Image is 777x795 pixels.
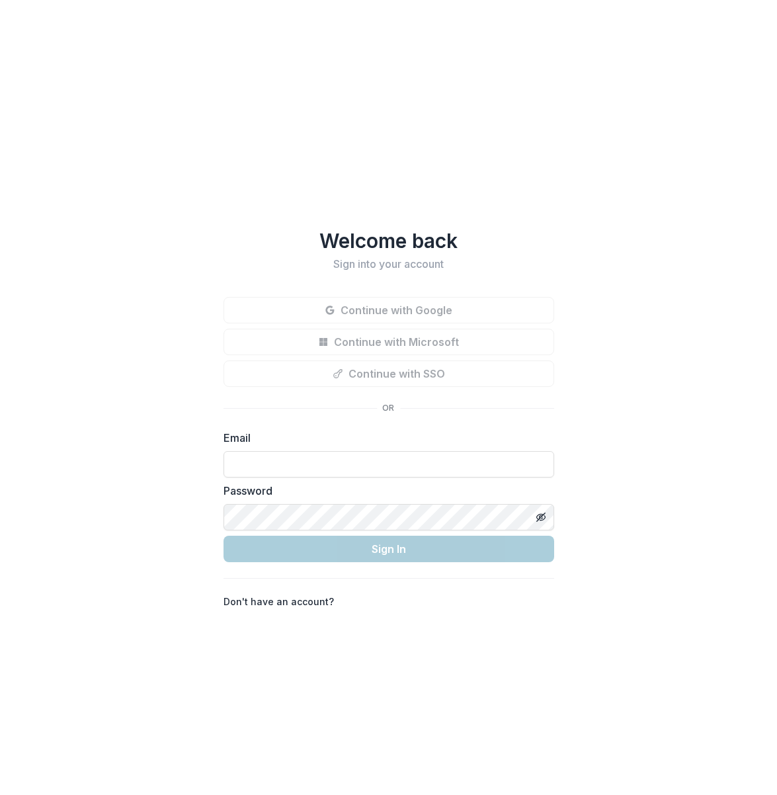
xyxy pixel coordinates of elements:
[224,229,554,253] h1: Welcome back
[224,483,546,499] label: Password
[224,430,546,446] label: Email
[224,360,554,387] button: Continue with SSO
[224,536,554,562] button: Sign In
[224,297,554,323] button: Continue with Google
[224,329,554,355] button: Continue with Microsoft
[530,507,552,528] button: Toggle password visibility
[224,595,334,608] p: Don't have an account?
[224,258,554,271] h2: Sign into your account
